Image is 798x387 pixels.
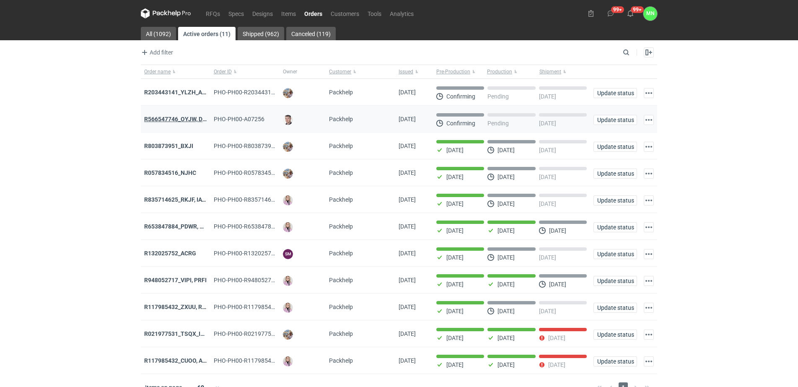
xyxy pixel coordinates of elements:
[497,254,515,261] p: [DATE]
[597,278,633,284] span: Update status
[329,116,353,122] span: Packhelp
[283,222,293,232] img: Klaudia Wiśniewska
[399,250,416,257] span: 11/09/2025
[497,200,515,207] p: [DATE]
[141,27,176,40] a: All (1092)
[238,27,284,40] a: Shipped (962)
[548,361,565,368] p: [DATE]
[644,330,654,340] button: Actions
[144,357,232,364] a: R117985432_CUOO, AZGB, OQAV
[283,115,293,125] img: Maciej Sikora
[214,143,293,149] span: PHO-PH00-R803873951_BXJI
[202,8,224,18] a: RFQs
[597,358,633,364] span: Update status
[283,330,293,340] img: Michał Palasek
[329,169,353,176] span: Packhelp
[283,195,293,205] img: Klaudia Wiśniewska
[144,116,343,122] strong: R566547746_OYJW, DJBN, GRPP, KNRI, OYBW, UUIL
[604,7,617,20] button: 99+
[497,335,515,341] p: [DATE]
[329,223,353,230] span: Packhelp
[548,335,565,341] p: [DATE]
[224,8,248,18] a: Specs
[644,276,654,286] button: Actions
[283,276,293,286] img: Klaudia Wiśniewska
[144,89,215,96] strong: R203443141_YLZH_AHYW
[399,330,416,337] span: 01/09/2025
[329,277,353,283] span: Packhelp
[399,169,416,176] span: 16/09/2025
[597,251,633,257] span: Update status
[214,223,361,230] span: PHO-PH00-R653847884_PDWR,-OHJS,-IVNK
[283,68,297,75] span: Owner
[144,250,196,257] strong: R132025752_ACRG
[539,120,556,127] p: [DATE]
[597,305,633,311] span: Update status
[593,195,637,205] button: Update status
[644,115,654,125] button: Actions
[644,356,654,366] button: Actions
[446,120,475,127] p: Confirming
[144,143,193,149] a: R803873951_BXJI
[144,304,232,310] strong: R117985432_ZXUU, RNMV, VLQR
[597,171,633,177] span: Update status
[399,116,416,122] span: 19/09/2025
[210,65,280,78] button: Order ID
[141,65,210,78] button: Order name
[436,68,470,75] span: Pre-Production
[283,303,293,313] img: Klaudia Wiśniewska
[144,223,231,230] a: R653847884_PDWR, OHJS, IVNK
[597,117,633,123] span: Update status
[395,65,433,78] button: Issued
[399,68,413,75] span: Issued
[487,120,509,127] p: Pending
[593,169,637,179] button: Update status
[214,304,332,310] span: PHO-PH00-R117985432_ZXUU,-RNMV,-VLQR
[644,142,654,152] button: Actions
[539,308,556,314] p: [DATE]
[214,89,313,96] span: PHO-PH00-R203443141_YLZH_AHYW
[144,277,207,283] strong: R948052717_VIPI, PRFI
[144,330,213,337] a: R021977531_TSQX_IDUW
[621,47,648,57] input: Search
[539,68,561,75] span: Shipment
[593,330,637,340] button: Update status
[597,90,633,96] span: Update status
[485,65,538,78] button: Production
[329,304,353,310] span: Packhelp
[399,277,416,283] span: 10/09/2025
[399,89,416,96] span: 23/09/2025
[283,356,293,366] img: Klaudia Wiśniewska
[144,196,242,203] a: R835714625_RKJF, IAVU, SFPF, TXLA
[539,200,556,207] p: [DATE]
[329,89,353,96] span: Packhelp
[644,195,654,205] button: Actions
[487,93,509,100] p: Pending
[593,88,637,98] button: Update status
[214,196,342,203] span: PHO-PH00-R835714625_RKJF,-IAVU,-SFPF,-TXLA
[214,116,264,122] span: PHO-PH00-A07256
[144,116,343,122] a: R566547746_OYJW, DJBN, [PERSON_NAME], [PERSON_NAME], OYBW, UUIL
[214,169,296,176] span: PHO-PH00-R057834516_NJHC
[549,281,566,288] p: [DATE]
[538,65,590,78] button: Shipment
[446,227,464,234] p: [DATE]
[644,303,654,313] button: Actions
[446,200,464,207] p: [DATE]
[144,68,171,75] span: Order name
[300,8,326,18] a: Orders
[329,68,351,75] span: Customer
[139,47,174,57] button: Add filter
[539,93,556,100] p: [DATE]
[399,143,416,149] span: 18/09/2025
[643,7,657,21] button: MN
[593,356,637,366] button: Update status
[399,304,416,310] span: 05/09/2025
[214,357,332,364] span: PHO-PH00-R117985432_CUOO,-AZGB,-OQAV
[497,174,515,180] p: [DATE]
[593,303,637,313] button: Update status
[248,8,277,18] a: Designs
